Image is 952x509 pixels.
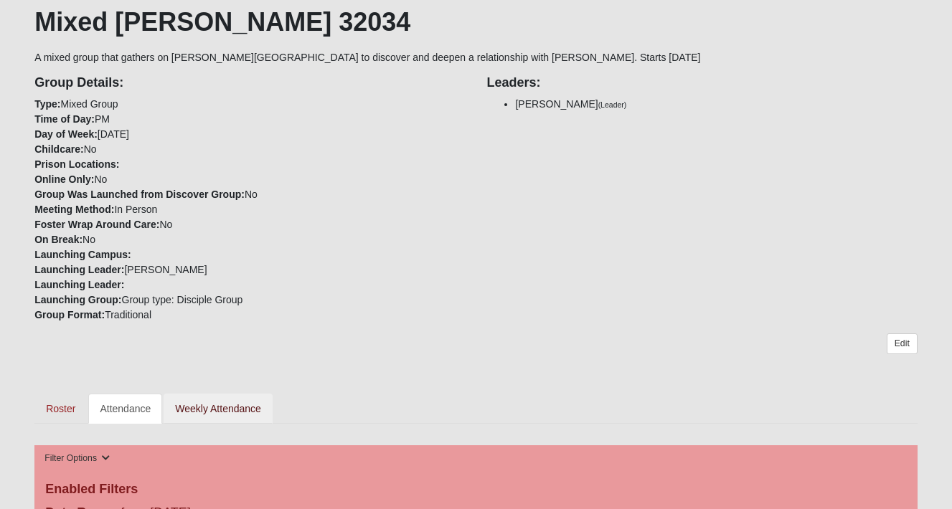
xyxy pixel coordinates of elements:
strong: Foster Wrap Around Care: [34,219,159,230]
strong: Meeting Method: [34,204,114,215]
h4: Group Details: [34,75,465,91]
strong: Online Only: [34,173,94,185]
small: (Leader) [598,100,627,109]
button: Filter Options [40,451,114,466]
strong: Time of Day: [34,113,95,125]
a: Edit [887,333,918,354]
a: Weekly Attendance [164,394,273,424]
strong: Prison Locations: [34,158,119,170]
a: Attendance [88,394,162,424]
a: Roster [34,394,87,424]
strong: Day of Week: [34,128,98,140]
h4: Leaders: [486,75,917,91]
strong: Launching Group: [34,294,121,305]
strong: Launching Leader: [34,264,124,275]
h4: Enabled Filters [45,482,907,498]
strong: Childcare: [34,143,83,155]
strong: Type: [34,98,60,110]
h1: Mixed [PERSON_NAME] 32034 [34,6,918,37]
strong: On Break: [34,234,83,245]
strong: Group Was Launched from Discover Group: [34,189,245,200]
strong: Launching Leader: [34,279,124,290]
strong: Launching Campus: [34,249,131,260]
li: [PERSON_NAME] [515,97,917,112]
strong: Group Format: [34,309,105,320]
div: Mixed Group PM [DATE] No No No In Person No No [PERSON_NAME] Group type: Disciple Group Traditional [24,65,476,323]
